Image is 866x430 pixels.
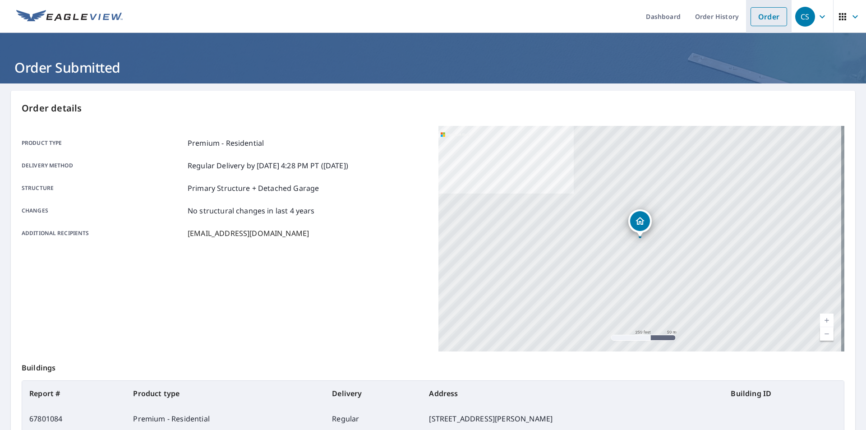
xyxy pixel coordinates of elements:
a: Current Level 17, Zoom In [820,314,834,327]
p: Primary Structure + Detached Garage [188,183,319,194]
p: Changes [22,205,184,216]
a: Current Level 17, Zoom Out [820,327,834,341]
th: Report # [22,381,126,406]
p: Premium - Residential [188,138,264,148]
div: CS [795,7,815,27]
div: Dropped pin, building 1, Residential property, 2132 Ragan Woods Dr Toledo, OH 43614 [628,209,652,237]
th: Building ID [723,381,844,406]
a: Order [751,7,787,26]
p: Structure [22,183,184,194]
p: Regular Delivery by [DATE] 4:28 PM PT ([DATE]) [188,160,348,171]
p: [EMAIL_ADDRESS][DOMAIN_NAME] [188,228,309,239]
p: Delivery method [22,160,184,171]
p: Additional recipients [22,228,184,239]
th: Delivery [325,381,422,406]
p: Product type [22,138,184,148]
p: Order details [22,102,844,115]
img: EV Logo [16,10,123,23]
p: No structural changes in last 4 years [188,205,315,216]
th: Product type [126,381,325,406]
p: Buildings [22,351,844,380]
th: Address [422,381,723,406]
h1: Order Submitted [11,58,855,77]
